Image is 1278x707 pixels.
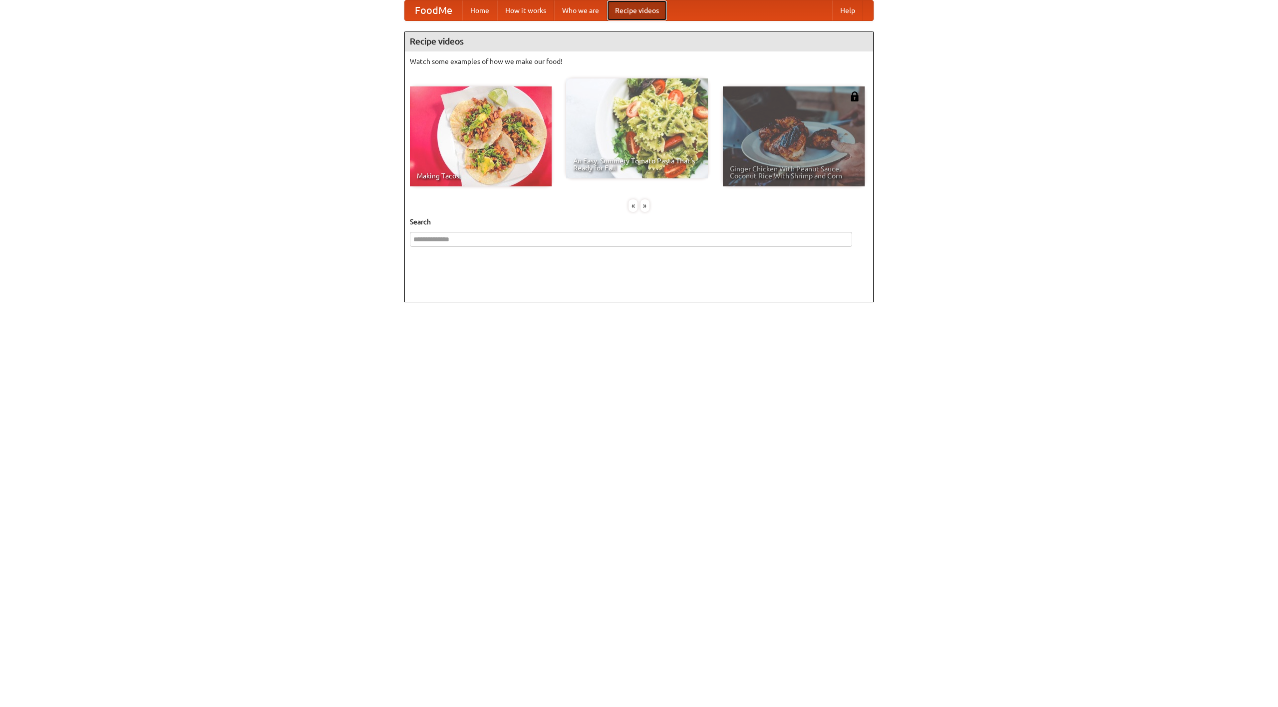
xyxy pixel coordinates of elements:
a: Help [832,0,863,20]
a: Who we are [554,0,607,20]
h4: Recipe videos [405,31,873,51]
span: An Easy, Summery Tomato Pasta That's Ready for Fall [573,157,701,171]
img: 483408.png [850,91,860,101]
a: How it works [497,0,554,20]
p: Watch some examples of how we make our food! [410,56,868,66]
a: Home [462,0,497,20]
div: « [629,199,638,212]
a: FoodMe [405,0,462,20]
a: An Easy, Summery Tomato Pasta That's Ready for Fall [566,78,708,178]
span: Making Tacos [417,172,545,179]
a: Recipe videos [607,0,667,20]
h5: Search [410,217,868,227]
a: Making Tacos [410,86,552,186]
div: » [640,199,649,212]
